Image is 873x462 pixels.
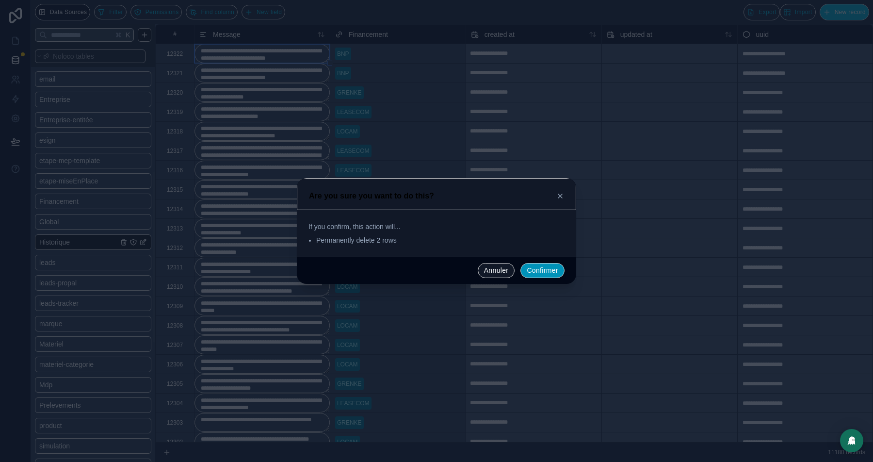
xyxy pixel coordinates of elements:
h3: Are you sure you want to do this? [309,190,434,202]
span: If you confirm, this action will... [308,222,565,231]
button: Annuler [478,263,515,279]
li: Permanently delete 2 rows [316,235,565,245]
div: Open Intercom Messenger [840,429,863,452]
button: Confirmer [520,263,565,279]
